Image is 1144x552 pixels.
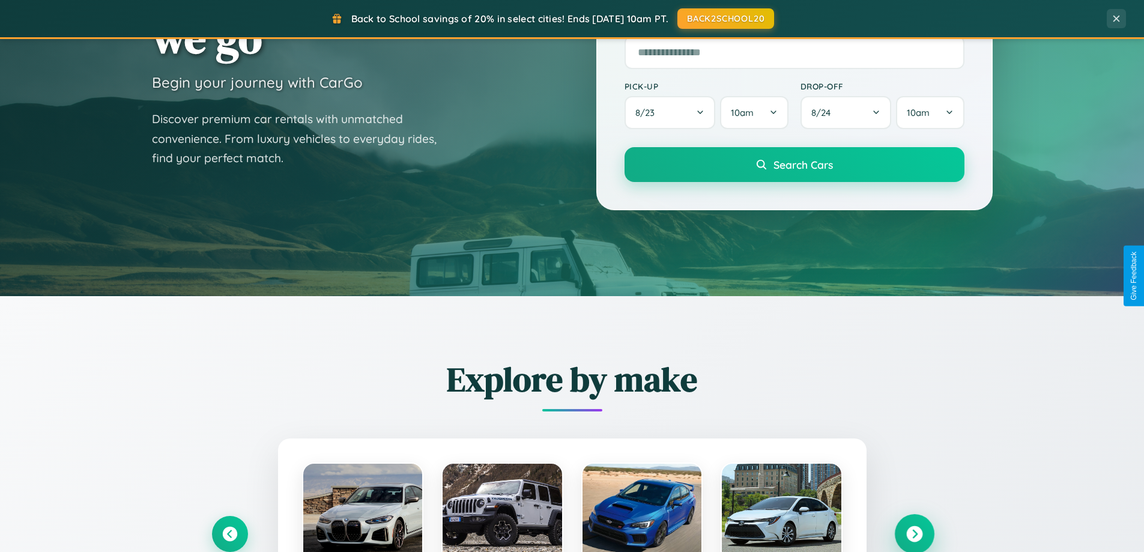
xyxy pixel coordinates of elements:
button: 10am [896,96,964,129]
label: Drop-off [800,81,964,91]
span: 10am [731,107,754,118]
p: Discover premium car rentals with unmatched convenience. From luxury vehicles to everyday rides, ... [152,109,452,168]
button: BACK2SCHOOL20 [677,8,774,29]
span: Back to School savings of 20% in select cities! Ends [DATE] 10am PT. [351,13,668,25]
button: 8/23 [625,96,716,129]
h2: Explore by make [212,356,933,402]
span: 8 / 23 [635,107,661,118]
span: Search Cars [773,158,833,171]
div: Give Feedback [1130,252,1138,300]
h3: Begin your journey with CarGo [152,73,363,91]
span: 8 / 24 [811,107,837,118]
button: 10am [720,96,788,129]
button: 8/24 [800,96,892,129]
label: Pick-up [625,81,788,91]
button: Search Cars [625,147,964,182]
span: 10am [907,107,930,118]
